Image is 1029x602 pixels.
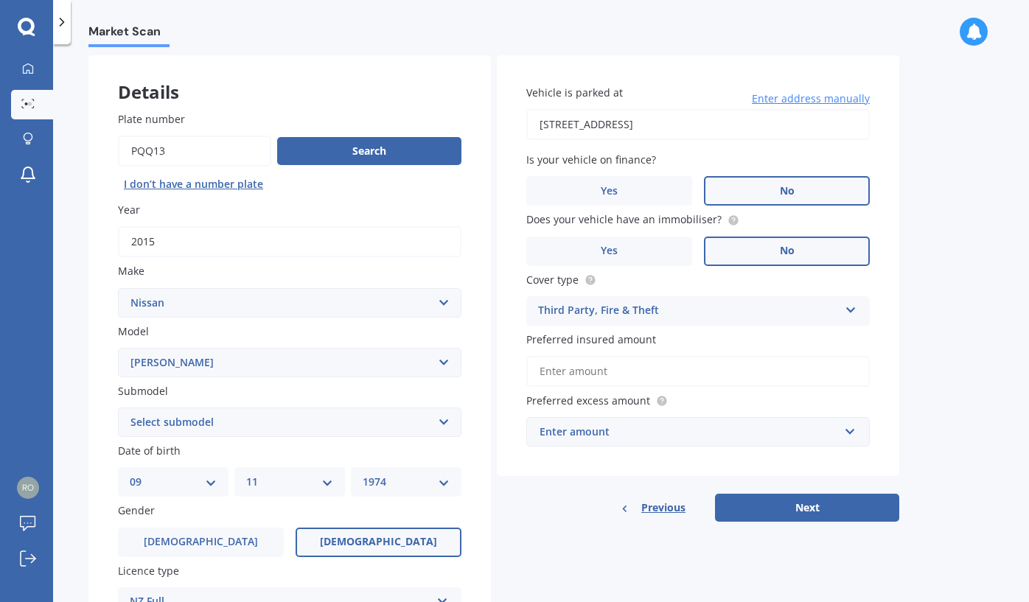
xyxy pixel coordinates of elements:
[118,203,140,217] span: Year
[752,91,870,106] span: Enter address manually
[118,112,185,126] span: Plate number
[526,153,656,167] span: Is your vehicle on finance?
[601,245,618,257] span: Yes
[118,384,168,398] span: Submodel
[780,185,795,197] span: No
[118,504,155,518] span: Gender
[118,172,269,196] button: I don’t have a number plate
[526,85,623,99] span: Vehicle is parked at
[715,494,899,522] button: Next
[17,477,39,499] img: 3eb872aad3a2aef4946301dd6edff5e8
[144,536,258,548] span: [DEMOGRAPHIC_DATA]
[277,137,461,165] button: Search
[118,226,461,257] input: YYYY
[526,332,656,346] span: Preferred insured amount
[118,324,149,338] span: Model
[526,273,579,287] span: Cover type
[88,55,491,99] div: Details
[118,136,271,167] input: Enter plate number
[118,564,179,578] span: Licence type
[320,536,437,548] span: [DEMOGRAPHIC_DATA]
[780,245,795,257] span: No
[526,109,870,140] input: Enter address
[540,424,839,440] div: Enter amount
[601,185,618,197] span: Yes
[526,213,722,227] span: Does your vehicle have an immobiliser?
[526,393,650,407] span: Preferred excess amount
[118,444,181,458] span: Date of birth
[118,265,144,279] span: Make
[538,302,839,320] div: Third Party, Fire & Theft
[88,24,170,44] span: Market Scan
[641,497,686,519] span: Previous
[526,356,870,387] input: Enter amount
